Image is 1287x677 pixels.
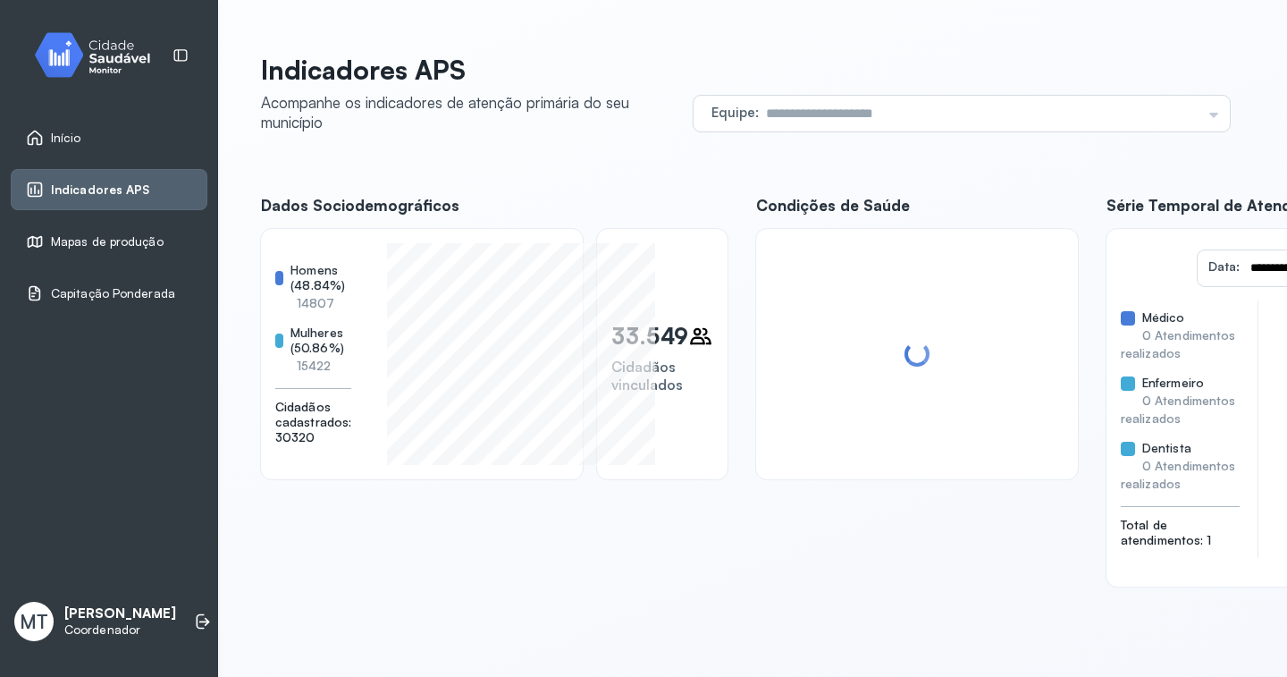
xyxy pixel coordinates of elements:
span: Enfermeiro [1142,376,1204,391]
span: Data: [1208,258,1240,274]
span: Total de atendimentos: 1 [1121,518,1240,548]
span: 15422 [297,358,332,373]
span: MT [20,610,48,633]
div: Acompanhe os indicadores de atenção primária do seu município [261,93,679,131]
p: Coordenador [64,622,176,638]
span: Condições de Saúde [756,196,1078,215]
span: Indicadores APS [51,182,150,198]
img: monitor.svg [19,29,180,81]
p: [PERSON_NAME] [64,605,176,622]
span: Dados Sociodemográficos [261,196,728,215]
span: 0 Atendimentos realizados [1121,393,1235,426]
a: Capitação Ponderada [26,284,192,302]
p: Indicadores APS [261,54,679,86]
span: Médico [1142,310,1185,326]
span: Capitação Ponderada [51,286,175,301]
a: Indicadores APS [26,181,192,199]
span: Mapas de produção [51,234,164,250]
span: Início [51,131,81,146]
span: 0 Atendimentos realizados [1121,458,1235,491]
span: Dentista [1142,441,1191,456]
span: Mulheres (50.86%) [290,326,351,356]
a: Mapas de produção [26,233,192,250]
a: Início [26,129,192,147]
span: Equipe [711,104,755,121]
span: Homens (48.84%) [290,263,351,293]
span: 0 Atendimentos realizados [1121,327,1235,360]
span: Cidadãos cadastrados: 30320 [275,400,351,445]
span: 14807 [297,295,335,310]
